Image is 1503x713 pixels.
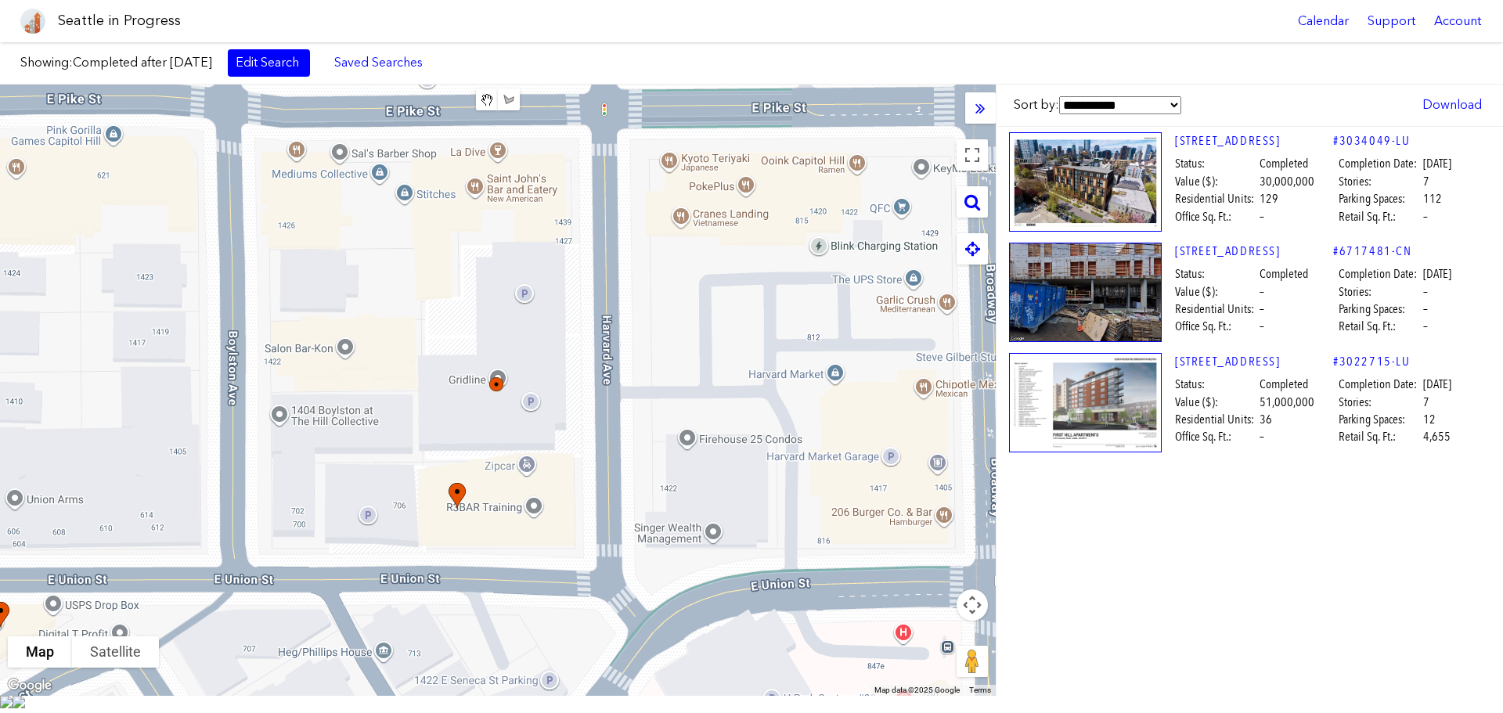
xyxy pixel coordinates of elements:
span: [DATE] [1423,155,1451,172]
span: 4,655 [1423,428,1451,445]
span: [DATE] [1423,265,1451,283]
a: #6717481-CN [1333,243,1412,260]
span: Completed [1260,155,1308,172]
span: Retail Sq. Ft.: [1339,428,1421,445]
span: Residential Units: [1175,411,1257,428]
span: Office Sq. Ft.: [1175,428,1257,445]
button: Show street map [8,636,72,668]
span: Retail Sq. Ft.: [1339,318,1421,335]
span: – [1260,318,1264,335]
label: Showing: [20,54,212,71]
span: – [1423,301,1428,318]
button: Map camera controls [957,589,988,621]
span: Stories: [1339,283,1421,301]
a: #3022715-LU [1333,353,1411,370]
span: Completion Date: [1339,155,1421,172]
span: Status: [1175,155,1257,172]
span: [DATE] [1423,376,1451,393]
span: Status: [1175,376,1257,393]
span: – [1260,301,1264,318]
span: Map data ©2025 Google [874,686,960,694]
span: – [1260,428,1264,445]
span: – [1260,283,1264,301]
span: Completed [1260,376,1308,393]
span: Value ($): [1175,283,1257,301]
span: Status: [1175,265,1257,283]
span: Completed after [DATE] [73,55,212,70]
span: 51,000,000 [1260,394,1314,411]
span: 129 [1260,190,1278,207]
span: Completion Date: [1339,376,1421,393]
h1: Seattle in Progress [58,11,181,31]
label: Sort by: [1014,96,1181,114]
span: Parking Spaces: [1339,411,1421,428]
button: Draw a shape [498,88,520,110]
img: Google [4,675,56,696]
span: Stories: [1339,394,1421,411]
span: Residential Units: [1175,190,1257,207]
img: favicon-96x96.png [20,9,45,34]
span: – [1423,283,1428,301]
button: Show satellite imagery [72,636,159,668]
span: 7 [1423,173,1429,190]
span: Residential Units: [1175,301,1257,318]
img: 113.jpg [1009,132,1162,232]
span: Stories: [1339,173,1421,190]
span: 112 [1423,190,1442,207]
select: Sort by: [1059,96,1181,114]
a: [STREET_ADDRESS] [1175,353,1333,370]
a: Edit Search [228,49,310,76]
span: 30,000,000 [1260,173,1314,190]
img: 1.jpg [1009,353,1162,452]
span: Completion Date: [1339,265,1421,283]
span: 36 [1260,411,1272,428]
a: Saved Searches [326,49,431,76]
span: 12 [1423,411,1436,428]
span: Office Sq. Ft.: [1175,318,1257,335]
span: Completed [1260,265,1308,283]
a: [STREET_ADDRESS] [1175,132,1333,149]
a: Open this area in Google Maps (opens a new window) [4,675,56,696]
span: Parking Spaces: [1339,190,1421,207]
span: – [1260,208,1264,225]
a: Terms [969,686,991,694]
span: 7 [1423,394,1429,411]
button: Toggle fullscreen view [957,139,988,171]
button: Stop drawing [476,88,498,110]
a: Download [1415,92,1490,118]
span: Value ($): [1175,394,1257,411]
img: 1421_HARVARD_AVE_SEATTLE.jpg [1009,243,1162,342]
button: Drag Pegman onto the map to open Street View [957,646,988,677]
span: – [1423,208,1428,225]
span: Value ($): [1175,173,1257,190]
span: – [1423,318,1428,335]
span: Parking Spaces: [1339,301,1421,318]
span: Office Sq. Ft.: [1175,208,1257,225]
a: #3034049-LU [1333,132,1411,149]
span: Retail Sq. Ft.: [1339,208,1421,225]
a: [STREET_ADDRESS] [1175,243,1333,260]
